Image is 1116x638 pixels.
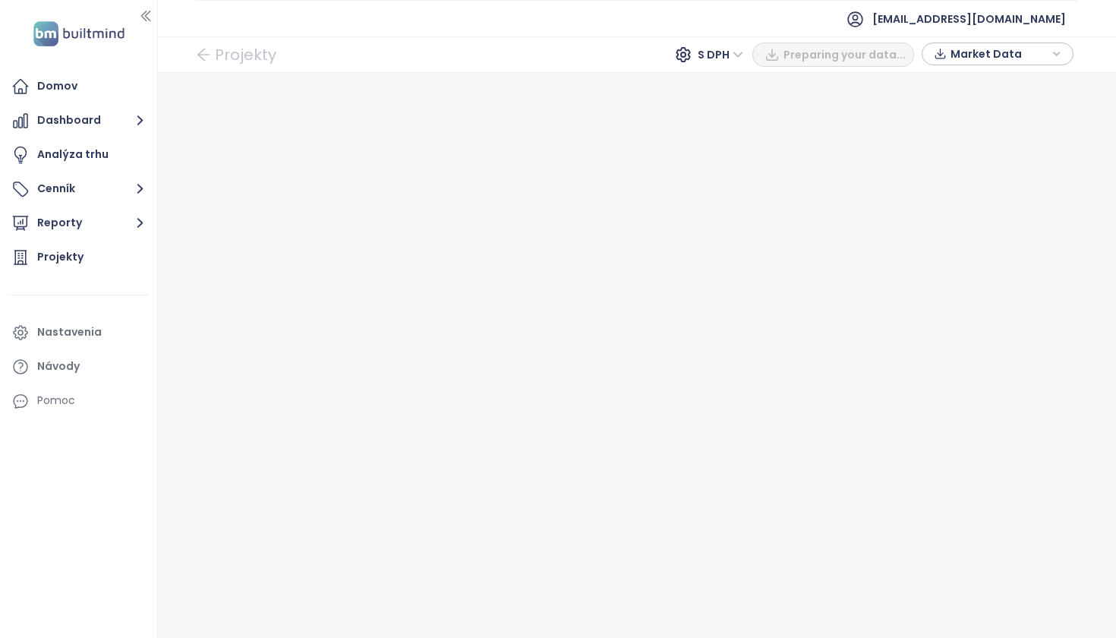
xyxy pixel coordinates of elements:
[8,317,150,348] a: Nastavenia
[872,1,1066,37] span: [EMAIL_ADDRESS][DOMAIN_NAME]
[8,71,150,102] a: Domov
[196,47,211,62] span: arrow-left
[8,208,150,238] button: Reporty
[8,174,150,204] button: Cenník
[37,145,109,164] div: Analýza trhu
[37,248,84,267] div: Projekty
[783,46,906,63] span: Preparing your data...
[8,386,150,416] div: Pomoc
[8,106,150,136] button: Dashboard
[37,77,77,96] div: Domov
[8,352,150,382] a: Návody
[930,43,1065,65] div: button
[29,18,129,49] img: logo
[950,43,1048,65] span: Market Data
[698,43,743,66] span: S DPH
[196,41,276,68] a: arrow-left Projekty
[8,140,150,170] a: Analýza trhu
[37,323,102,342] div: Nastavenia
[752,43,914,67] button: Preparing your data...
[8,242,150,273] a: Projekty
[37,391,75,410] div: Pomoc
[37,357,80,376] div: Návody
